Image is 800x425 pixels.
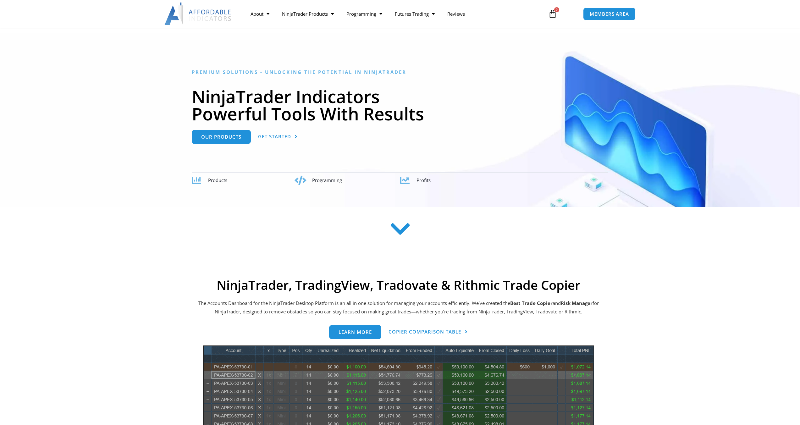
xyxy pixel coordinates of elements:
b: Best Trade Copier [510,300,553,306]
span: Learn more [339,330,372,334]
h1: NinjaTrader Indicators Powerful Tools With Results [192,88,608,122]
span: Profits [417,177,431,183]
nav: Menu [244,7,541,21]
span: MEMBERS AREA [590,12,629,16]
a: About [244,7,276,21]
span: Our Products [201,135,241,139]
a: Futures Trading [389,7,441,21]
a: 0 [539,5,566,23]
h2: NinjaTrader, TradingView, Tradovate & Rithmic Trade Copier [197,278,600,293]
a: Reviews [441,7,471,21]
span: Products [208,177,227,183]
strong: Risk Manager [561,300,593,306]
span: Programming [312,177,342,183]
span: Get Started [258,134,291,139]
span: Copier Comparison Table [389,329,461,334]
h6: Premium Solutions - Unlocking the Potential in NinjaTrader [192,69,608,75]
a: Programming [340,7,389,21]
a: MEMBERS AREA [583,8,636,20]
p: The Accounts Dashboard for the NinjaTrader Desktop Platform is an all in one solution for managin... [197,299,600,317]
a: Get Started [258,130,298,144]
img: LogoAI | Affordable Indicators – NinjaTrader [164,3,232,25]
a: Learn more [329,325,381,339]
a: Our Products [192,130,251,144]
span: 0 [554,7,559,12]
a: NinjaTrader Products [276,7,340,21]
a: Copier Comparison Table [389,325,468,339]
